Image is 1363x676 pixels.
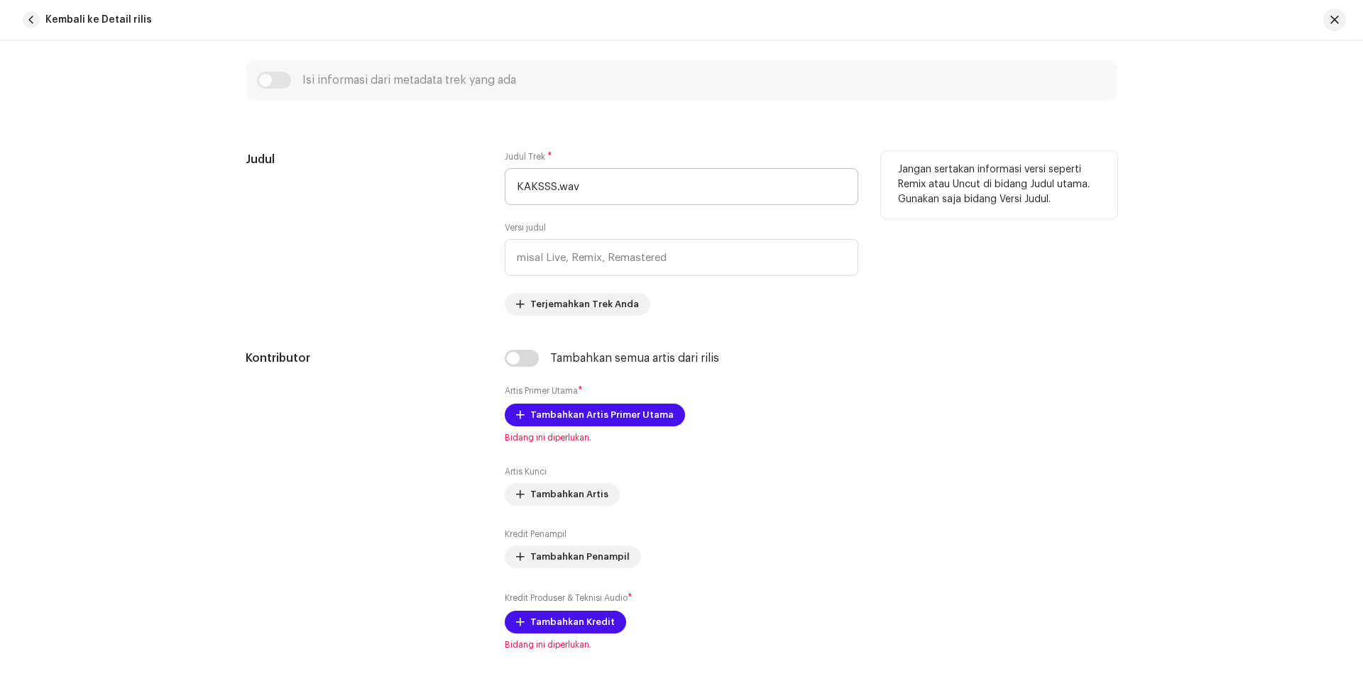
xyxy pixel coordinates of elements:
[505,387,578,395] small: Artis Primer Utama
[530,543,630,571] span: Tambahkan Penampil
[505,151,552,162] label: Judul Trek
[505,545,641,568] button: Tambahkan Penampil
[505,594,628,602] small: Kredit Produser & Teknisi Audio
[530,401,674,429] span: Tambahkan Artis Primer Utama
[246,151,482,168] h5: Judul
[505,293,650,316] button: Terjemahkan Trek Anda
[505,432,858,443] span: Bidang ini diperlukan.
[530,608,615,636] span: Tambahkan Kredit
[505,239,858,276] input: misal Live, Remix, Remastered
[505,483,620,506] button: Tambahkan Artis
[550,353,719,364] div: Tambahkan semua artis dari rilis
[505,528,566,540] label: Kredit Penampil
[530,480,608,509] span: Tambahkan Artis
[898,162,1100,207] p: Jangan sertakan informasi versi seperti Remix atau Uncut di bidang Judul utama. Gunakan saja bida...
[505,466,547,477] label: Artis Kunci
[505,404,685,426] button: Tambahkan Artis Primer Utama
[505,639,858,650] span: Bidang ini diperlukan.
[505,611,626,633] button: Tambahkan Kredit
[505,222,546,233] label: Versi judul
[246,350,482,367] h5: Kontributor
[505,168,858,205] input: Masukkan nama trek
[530,290,639,318] span: Terjemahkan Trek Anda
